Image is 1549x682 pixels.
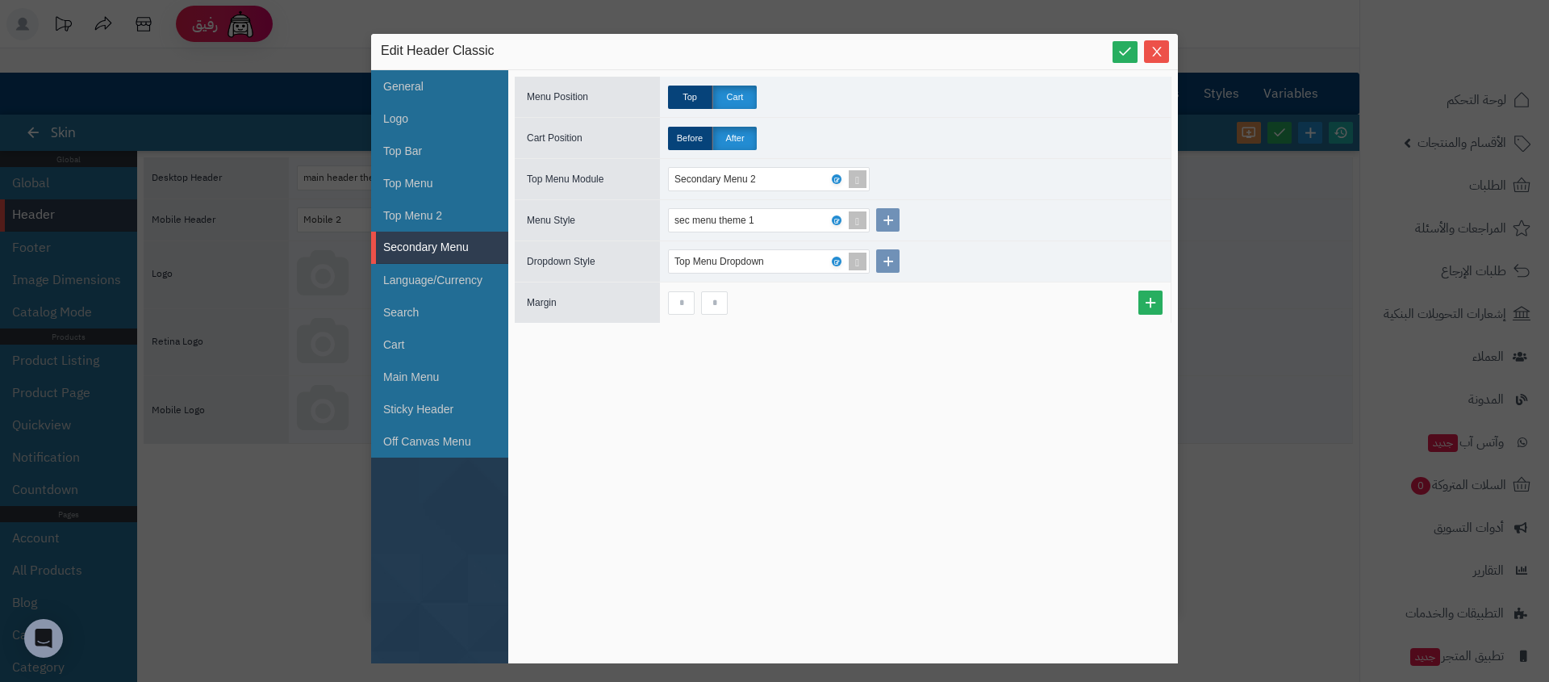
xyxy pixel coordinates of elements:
[371,328,508,361] li: Cart
[371,199,508,232] li: Top Menu 2
[1144,40,1169,63] button: Close
[371,264,508,296] li: Language/Currency
[24,619,63,658] div: Open Intercom Messenger
[527,174,603,185] span: Top Menu Module
[527,297,557,308] span: Margin
[674,209,770,232] div: sec menu theme 1
[527,91,588,103] span: Menu Position
[527,215,575,226] span: Menu Style
[371,103,508,135] li: Logo
[527,256,595,267] span: Dropdown Style
[381,42,495,61] span: Edit Header Classic
[712,86,757,109] label: Cart
[668,127,712,150] label: Before
[371,361,508,393] li: Main Menu
[527,132,582,144] span: Cart Position
[371,232,508,264] li: Secondary Menu
[674,250,780,273] div: Top Menu Dropdown
[371,70,508,103] li: General
[371,393,508,425] li: Sticky Header
[371,167,508,199] li: Top Menu
[674,168,772,190] div: Secondary Menu 2
[712,127,757,150] label: After
[668,86,712,109] label: Top
[371,425,508,458] li: Off Canvas Menu
[371,135,508,167] li: Top Bar
[371,296,508,328] li: Search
